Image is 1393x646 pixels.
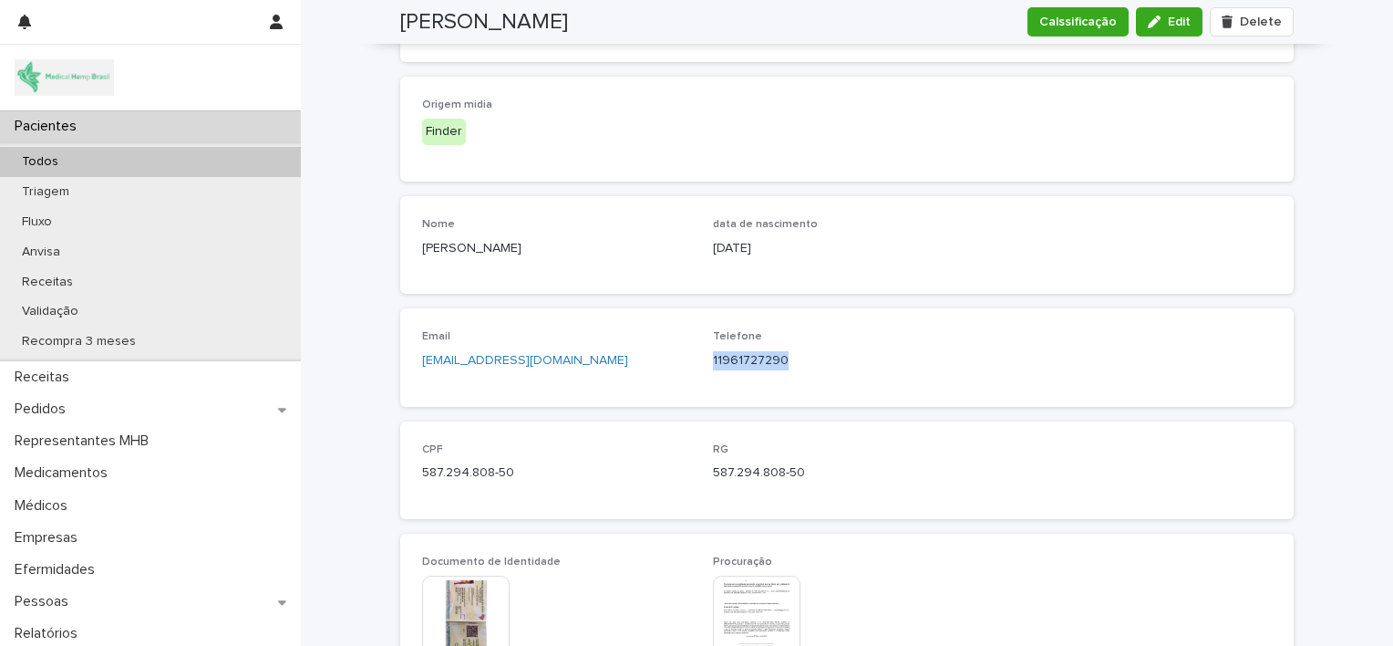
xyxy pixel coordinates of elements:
p: Recompra 3 meses [7,334,150,349]
p: Fluxo [7,214,67,230]
p: [DATE] [713,239,982,258]
p: Validação [7,304,93,319]
p: Médicos [7,497,82,515]
span: Calssificação [1039,13,1117,31]
p: Triagem [7,184,84,200]
p: Receitas [7,275,88,290]
p: 587.294.808-50 [713,464,982,483]
span: Nome [422,219,455,230]
button: Delete [1210,7,1294,36]
div: Finder [422,119,466,145]
p: Pacientes [7,118,91,135]
button: Edit [1136,7,1202,36]
span: Origem midia [422,99,492,110]
a: [EMAIL_ADDRESS][DOMAIN_NAME] [422,354,628,367]
p: Relatórios [7,625,92,642]
p: Pessoas [7,593,83,610]
span: Delete [1240,16,1282,28]
p: Efermidades [7,561,109,578]
span: data de nascimento [713,219,818,230]
span: Email [422,331,450,342]
p: 11961727290 [713,351,982,370]
span: Documento de Identidade [422,557,561,568]
span: RG [713,444,728,455]
img: 4SJayOo8RSQX0lnsmxob [15,59,114,96]
h2: [PERSON_NAME] [400,9,568,36]
p: Anvisa [7,245,75,260]
p: [PERSON_NAME] [422,239,691,258]
p: Representantes MHB [7,432,163,450]
span: Telefone [713,331,762,342]
button: Calssificação [1027,7,1129,36]
p: Receitas [7,369,84,386]
p: Empresas [7,529,92,547]
p: Todos [7,154,73,170]
span: Procuração [713,557,772,568]
span: CPF [422,444,443,455]
p: Medicamentos [7,464,122,482]
span: Edit [1168,16,1191,28]
p: 587.294.808-50 [422,464,691,483]
p: Pedidos [7,401,80,418]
